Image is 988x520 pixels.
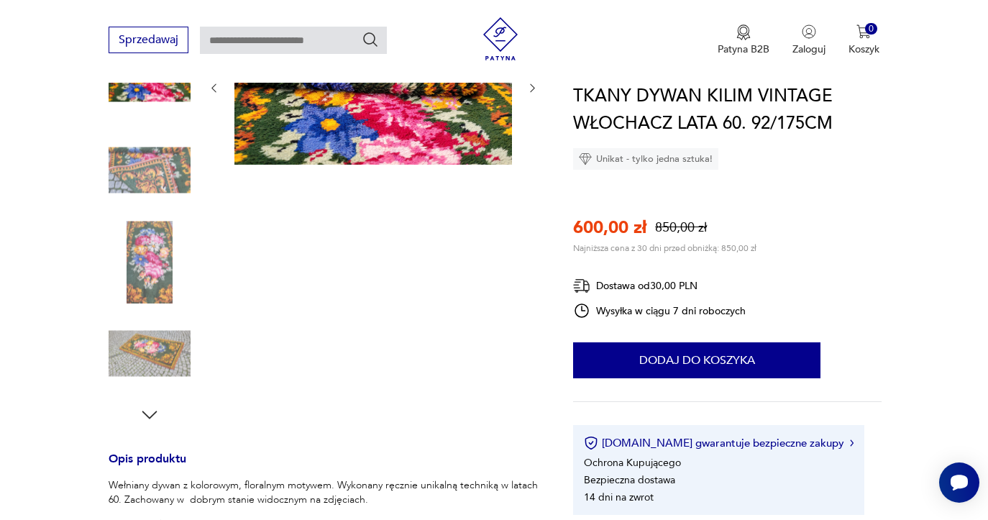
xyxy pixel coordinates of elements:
button: Szukaj [362,31,379,48]
button: Dodaj do koszyka [573,342,820,378]
iframe: Smartsupp widget button [939,462,979,503]
img: Zdjęcie produktu TKANY DYWAN KILIM VINTAGE WŁOCHACZ LATA 60. 92/175CM [109,313,191,395]
a: Ikona medaluPatyna B2B [718,24,769,56]
button: Sprzedawaj [109,27,188,53]
img: Ikona diamentu [579,152,592,165]
div: Dostawa od 30,00 PLN [573,277,746,295]
img: Ikonka użytkownika [802,24,816,39]
h1: TKANY DYWAN KILIM VINTAGE WŁOCHACZ LATA 60. 92/175CM [573,83,882,137]
img: Ikona certyfikatu [584,436,598,450]
button: Zaloguj [792,24,825,56]
li: Ochrona Kupującego [584,456,681,470]
img: Ikona medalu [736,24,751,40]
p: Wełniany dywan z kolorowym, floralnym motywem. Wykonany ręcznie unikalną techniką w latach 60. Za... [109,478,539,507]
img: Ikona strzałki w prawo [850,439,854,447]
div: Unikat - tylko jedna sztuka! [573,148,718,170]
li: 14 dni na zwrot [584,491,654,504]
p: 600,00 zł [573,216,646,240]
div: 0 [865,23,877,35]
img: Zdjęcie produktu TKANY DYWAN KILIM VINTAGE WŁOCHACZ LATA 60. 92/175CM [109,129,191,211]
a: Sprzedawaj [109,36,188,46]
p: Zaloguj [792,42,825,56]
img: Zdjęcie produktu TKANY DYWAN KILIM VINTAGE WŁOCHACZ LATA 60. 92/175CM [234,9,512,165]
p: Koszyk [849,42,879,56]
p: Patyna B2B [718,42,769,56]
div: Wysyłka w ciągu 7 dni roboczych [573,302,746,319]
li: Bezpieczna dostawa [584,473,675,487]
p: Najniższa cena z 30 dni przed obniżką: 850,00 zł [573,242,756,254]
img: Ikona dostawy [573,277,590,295]
img: Ikona koszyka [856,24,871,39]
h3: Opis produktu [109,455,539,478]
img: Patyna - sklep z meblami i dekoracjami vintage [479,17,522,60]
button: [DOMAIN_NAME] gwarantuje bezpieczne zakupy [584,436,854,450]
button: Patyna B2B [718,24,769,56]
button: 0Koszyk [849,24,879,56]
img: Zdjęcie produktu TKANY DYWAN KILIM VINTAGE WŁOCHACZ LATA 60. 92/175CM [109,221,191,303]
p: 850,00 zł [655,219,707,237]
